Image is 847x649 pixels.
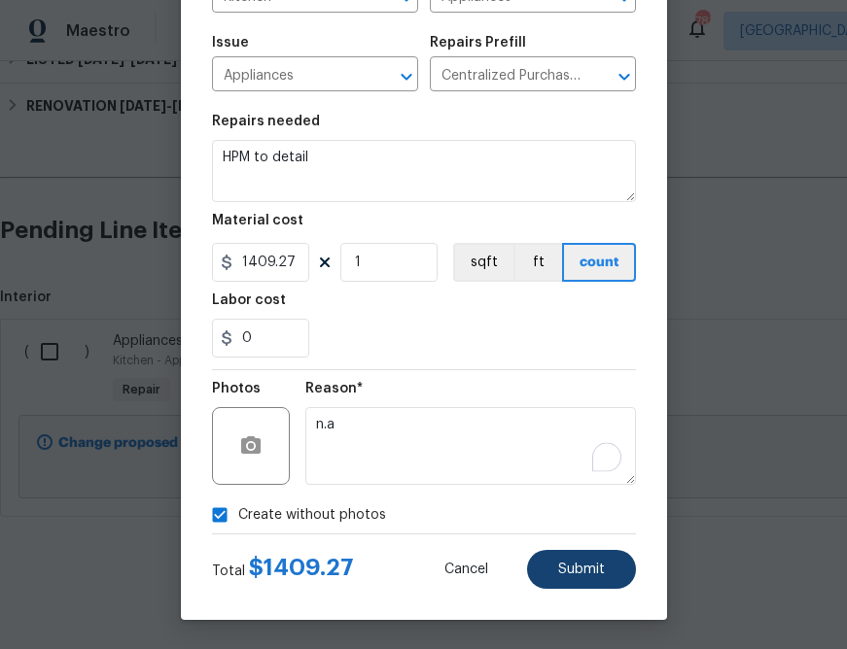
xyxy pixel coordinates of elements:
span: Cancel [444,563,488,577]
button: count [562,243,636,282]
button: Cancel [413,550,519,589]
span: $ 1409.27 [249,556,354,579]
span: Create without photos [238,505,386,526]
h5: Photos [212,382,261,395]
button: Open [611,63,638,90]
h5: Issue [212,36,249,50]
button: Submit [527,550,636,589]
h5: Labor cost [212,293,286,307]
button: ft [513,243,562,282]
h5: Material cost [212,214,303,227]
button: sqft [453,243,513,282]
textarea: HPM to detail [212,140,636,202]
h5: Repairs needed [212,115,320,128]
div: Total [212,558,354,581]
span: Submit [558,563,605,577]
textarea: To enrich screen reader interactions, please activate Accessibility in Grammarly extension settings [305,407,636,485]
h5: Repairs Prefill [430,36,526,50]
h5: Reason* [305,382,363,395]
button: Open [393,63,420,90]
